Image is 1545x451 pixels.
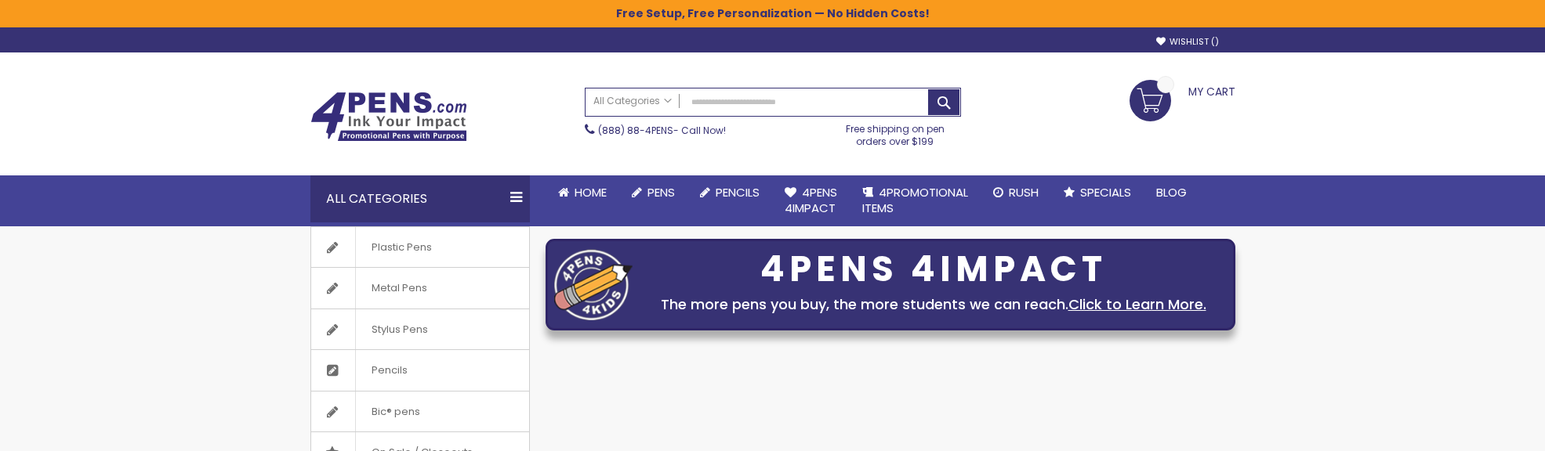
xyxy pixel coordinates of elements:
[311,268,529,308] a: Metal Pens
[981,175,1051,210] a: Rush
[619,175,687,210] a: Pens
[355,227,448,268] span: Plastic Pens
[310,92,467,142] img: 4Pens Custom Pens and Promotional Products
[310,175,530,222] div: All Categories
[586,88,680,114] a: All Categories
[647,184,675,200] span: Pens
[850,175,981,226] a: 4PROMOTIONALITEMS
[1051,175,1144,210] a: Specials
[311,391,529,432] a: Bic® pens
[355,268,443,308] span: Metal Pens
[598,124,726,137] span: - Call Now!
[1068,294,1206,314] a: Click to Learn More.
[1080,184,1131,200] span: Specials
[640,294,1227,316] div: The more pens you buy, the more students we can reach.
[716,184,760,200] span: Pencils
[785,184,837,216] span: 4Pens 4impact
[829,117,961,148] div: Free shipping on pen orders over $199
[554,249,633,320] img: four_pen_logo.png
[311,350,529,391] a: Pencils
[355,391,436,432] span: Bic® pens
[1144,175,1199,210] a: Blog
[355,309,444,350] span: Stylus Pens
[862,184,968,216] span: 4PROMOTIONAL ITEMS
[593,95,672,107] span: All Categories
[355,350,423,391] span: Pencils
[546,175,619,210] a: Home
[640,253,1227,286] div: 4PENS 4IMPACT
[598,124,673,137] a: (888) 88-4PENS
[1009,184,1039,200] span: Rush
[1156,36,1219,48] a: Wishlist
[311,309,529,350] a: Stylus Pens
[772,175,850,226] a: 4Pens4impact
[311,227,529,268] a: Plastic Pens
[1156,184,1187,200] span: Blog
[575,184,607,200] span: Home
[687,175,772,210] a: Pencils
